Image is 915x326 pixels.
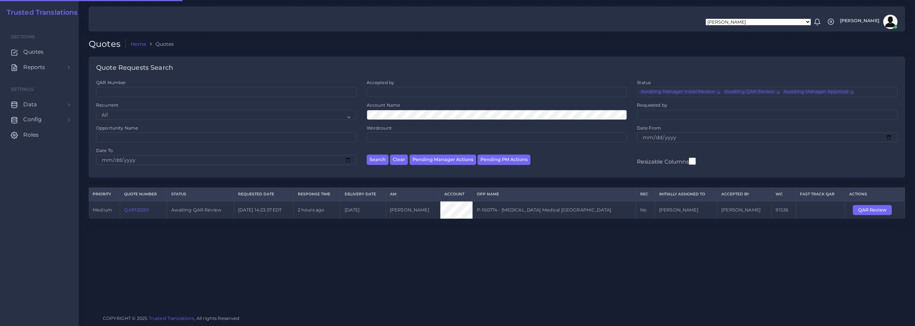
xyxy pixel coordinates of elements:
[124,207,149,213] a: QAR125051
[103,315,240,322] span: COPYRIGHT © 2025
[96,125,138,131] label: Opportunity Name
[717,201,771,219] td: [PERSON_NAME]
[636,188,655,201] th: REC
[293,201,340,219] td: 2 hours ago
[96,79,126,86] label: QAR Number
[853,205,892,215] button: QAR Review
[689,157,696,166] input: Resizable Columns
[146,40,174,48] li: Quotes
[655,201,717,219] td: [PERSON_NAME]
[167,201,234,219] td: Awaiting QAR Review
[149,316,194,321] a: Trusted Translations
[836,15,900,29] a: [PERSON_NAME]avatar
[23,101,37,108] span: Data
[93,207,112,213] span: medium
[5,112,73,127] a: Config
[5,60,73,75] a: Reports
[5,97,73,112] a: Data
[637,125,661,131] label: Date From
[772,188,796,201] th: WC
[234,201,293,219] td: [DATE] 14:23:37 EDT
[96,147,113,154] label: Date To
[782,89,854,94] li: Awaiting Manager Approval
[473,201,636,219] td: P-100774 - [MEDICAL_DATA] Medical [GEOGRAPHIC_DATA]
[23,48,44,56] span: Quotes
[11,87,34,92] span: Settings
[440,188,473,201] th: Account
[11,34,35,39] span: Sections
[367,102,400,108] label: Account Name
[234,188,293,201] th: Requested Date
[5,44,73,59] a: Quotes
[772,201,796,219] td: 91536
[96,102,118,108] label: Recurrent
[89,188,120,201] th: Priority
[840,19,879,23] span: [PERSON_NAME]
[637,157,696,166] label: Resizable Columns
[120,188,167,201] th: Quote Number
[639,89,721,94] li: Awaiting Manager Initial Review
[340,201,386,219] td: [DATE]
[410,155,476,165] button: Pending Manager Actions
[23,63,45,71] span: Reports
[637,79,651,86] label: Status
[390,155,408,165] button: Clear
[5,127,73,142] a: Roles
[386,188,440,201] th: AM
[636,201,655,219] td: No
[340,188,386,201] th: Delivery Date
[637,102,667,108] label: Requested by
[367,125,392,131] label: Wordcount
[367,79,395,86] label: Accepted by
[796,188,845,201] th: Fast Track QAR
[473,188,636,201] th: Opp Name
[23,131,39,139] span: Roles
[717,188,771,201] th: Accepted by
[23,116,42,123] span: Config
[2,9,78,17] a: Trusted Translations
[883,15,897,29] img: avatar
[478,155,530,165] button: Pending PM Actions
[723,89,781,94] li: Awaiting QAR Review
[96,64,173,72] h4: Quote Requests Search
[386,201,440,219] td: [PERSON_NAME]
[167,188,234,201] th: Status
[845,188,905,201] th: Actions
[655,188,717,201] th: Initially Assigned to
[367,155,389,165] button: Search
[131,40,147,48] a: Home
[89,39,126,49] h2: Quotes
[853,207,897,212] a: QAR Review
[194,315,240,322] span: , All rights Reserved
[293,188,340,201] th: Response Time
